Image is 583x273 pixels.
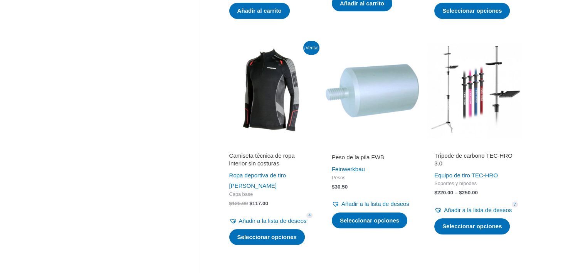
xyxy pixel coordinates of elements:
[434,143,515,152] iframe: Customer reviews powered by Trustpilot
[332,184,335,190] span: $
[229,3,290,19] a: Añadir al carrito: "Libro - Entrenamiento y Competición de Rifle de Aire"
[332,175,413,181] span: Pesos
[332,143,413,152] iframe: Customer reviews powered by Trustpilot
[332,199,409,209] a: Añadir a la lista de deseos
[332,212,407,229] a: Seleccione las opciones para "Peso de la pila FWB"
[229,152,310,170] a: Camiseta técnica de ropa interior sin costuras
[434,190,437,195] span: $
[303,41,319,55] span: ¡Venta!
[222,43,317,138] img: Camiseta técnica de ropa interior sin costuras
[434,3,510,19] a: Seleccione las opciones para "Lente de filtro Knobloch para sistema de clip"
[229,229,305,245] a: Selecciona opciones para "Camiseta técnica de ropa interior sin costuras"
[229,143,310,152] iframe: Customer reviews powered by Trustpilot
[229,191,310,198] span: Capa base
[249,201,268,206] bdi: 117.00
[434,152,515,167] h2: Trípode de carbono TEC-HRO 3.0
[455,190,458,195] span: –
[325,43,420,138] img: Peso de la pila FWB
[427,43,522,138] img: Trípode de carbono TEC-HRO 3.0
[459,190,462,195] span: $
[434,180,515,187] span: Soportes y bípodes
[229,201,232,206] span: $
[434,172,498,179] a: Equipo de tiro TEC-HRO
[229,152,310,167] h2: Camiseta técnica de ropa interior sin costuras
[341,201,409,207] span: Añadir a la lista de deseos
[332,153,413,161] h2: Peso de la pila FWB
[434,190,453,195] bdi: 220.00
[434,205,512,216] a: Añadir a la lista de deseos
[249,201,252,206] span: $
[332,166,365,172] a: Feinwerkbau
[229,201,248,206] bdi: 125.00
[459,190,478,195] bdi: 250.00
[332,153,413,164] a: Peso de la pila FWB
[444,207,512,213] span: Añadir a la lista de deseos
[434,152,515,170] a: Trípode de carbono TEC-HRO 3.0
[229,216,307,226] a: Añadir a la lista de deseos
[512,202,518,207] span: 7
[306,212,313,218] span: 4
[332,184,348,190] bdi: 30.50
[229,172,286,189] a: Ropa deportiva de tiro [PERSON_NAME]
[239,217,307,224] span: Añadir a la lista de deseos
[434,218,510,234] a: Seleccionar opciones para "Trípode de carbono TEC-HRO 3.0"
